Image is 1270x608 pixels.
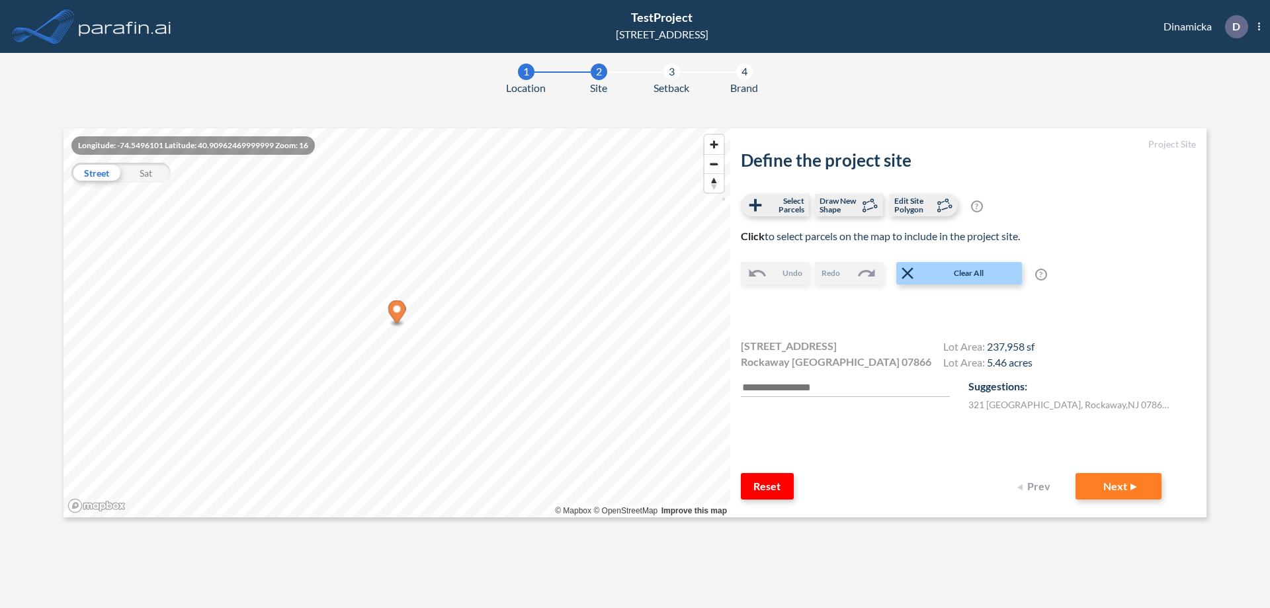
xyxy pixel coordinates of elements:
[917,267,1021,279] span: Clear All
[1144,15,1260,38] div: Dinamicka
[555,506,591,515] a: Mapbox
[71,136,315,155] div: Longitude: -74.5496101 Latitude: 40.90962469999999 Zoom: 16
[736,64,753,80] div: 4
[654,80,689,96] span: Setback
[506,80,546,96] span: Location
[63,128,730,517] canvas: Map
[704,174,724,193] span: Reset bearing to north
[1035,269,1047,281] span: ?
[741,262,809,284] button: Undo
[730,80,758,96] span: Brand
[121,163,171,183] div: Sat
[663,64,680,80] div: 3
[968,398,1173,412] label: 321 [GEOGRAPHIC_DATA] , Rockaway , NJ 07866 , US
[704,173,724,193] button: Reset bearing to north
[704,135,724,154] button: Zoom in
[987,340,1035,353] span: 237,958 sf
[894,196,933,214] span: Edit Site Polygon
[741,354,931,370] span: Rockaway [GEOGRAPHIC_DATA] 07866
[741,150,1196,171] h2: Define the project site
[820,196,859,214] span: Draw New Shape
[741,473,794,499] button: Reset
[591,64,607,80] div: 2
[943,340,1035,356] h4: Lot Area:
[765,196,804,214] span: Select Parcels
[971,200,983,212] span: ?
[741,338,837,354] span: [STREET_ADDRESS]
[388,300,406,327] div: Map marker
[815,262,883,284] button: Redo
[704,155,724,173] span: Zoom out
[741,230,765,242] b: Click
[741,230,1020,242] span: to select parcels on the map to include in the project site.
[943,356,1035,372] h4: Lot Area:
[67,498,126,513] a: Mapbox homepage
[987,356,1033,369] span: 5.46 acres
[590,80,607,96] span: Site
[741,139,1196,150] h5: Project Site
[1009,473,1062,499] button: Prev
[896,262,1022,284] button: Clear All
[616,26,708,42] div: [STREET_ADDRESS]
[593,506,657,515] a: OpenStreetMap
[822,267,840,279] span: Redo
[661,506,727,515] a: Improve this map
[71,163,121,183] div: Street
[968,378,1196,394] p: Suggestions:
[704,154,724,173] button: Zoom out
[518,64,534,80] div: 1
[1232,21,1240,32] p: D
[1076,473,1162,499] button: Next
[783,267,802,279] span: Undo
[631,10,693,24] span: TestProject
[76,13,174,40] img: logo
